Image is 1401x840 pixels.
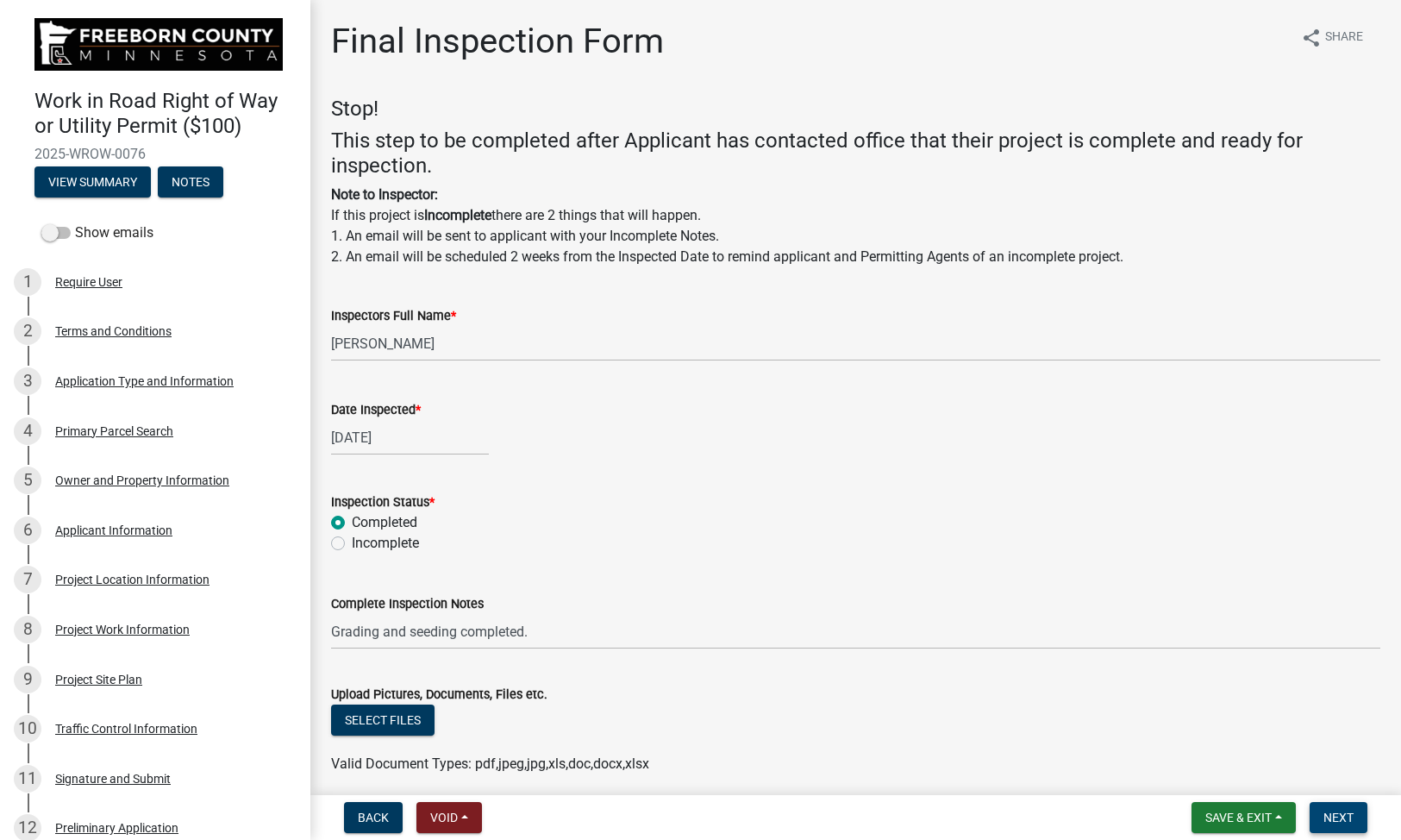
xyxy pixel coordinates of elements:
[14,317,41,345] div: 2
[424,207,491,223] strong: Incomplete
[55,325,172,337] div: Terms and Conditions
[331,186,438,203] strong: Note to Inspector:
[55,773,171,785] div: Signature and Submit
[331,185,1380,267] p: If this project is there are 2 things that will happen. 1. An email will be sent to applicant wit...
[331,689,547,701] label: Upload Pictures, Documents, Files etc.
[1325,28,1363,48] span: Share
[331,599,484,611] label: Complete Inspection Notes
[331,310,456,323] label: Inspectors Full Name
[1205,811,1272,824] span: Save & Exit
[14,417,41,445] div: 4
[331,705,435,736] button: Select files
[41,223,153,243] label: Show emails
[331,404,421,417] label: Date Inspected
[55,375,234,387] div: Application Type and Information
[14,467,41,494] div: 5
[34,89,297,139] h4: Work in Road Right of Way or Utility Permit ($100)
[331,129,1380,179] h4: This step to be completed after Applicant has contacted office that their project is complete and...
[55,425,173,437] div: Primary Parcel Search
[34,166,151,197] button: View Summary
[331,755,649,772] span: Valid Document Types: pdf,jpeg,jpg,xls,doc,docx,xlsx
[14,566,41,593] div: 7
[14,765,41,793] div: 11
[1310,802,1367,833] button: Next
[344,802,403,833] button: Back
[416,802,482,833] button: Void
[352,533,419,554] label: Incomplete
[331,97,1380,122] h4: Stop!
[55,276,122,288] div: Require User
[55,574,210,586] div: Project Location Information
[158,166,223,197] button: Notes
[158,176,223,190] wm-modal-confirm: Notes
[14,616,41,643] div: 8
[1301,28,1322,48] i: share
[14,517,41,544] div: 6
[331,420,489,455] input: mm/dd/yyyy
[358,811,389,824] span: Back
[55,674,142,686] div: Project Site Plan
[55,624,190,636] div: Project Work Information
[34,18,283,71] img: Freeborn County, Minnesota
[55,524,172,536] div: Applicant Information
[14,268,41,296] div: 1
[430,811,458,824] span: Void
[1287,21,1377,54] button: shareShare
[331,497,435,509] label: Inspection Status
[1323,811,1354,824] span: Next
[352,512,417,533] label: Completed
[14,367,41,395] div: 3
[14,666,41,693] div: 9
[14,715,41,743] div: 10
[55,723,197,735] div: Traffic Control Information
[55,474,229,486] div: Owner and Property Information
[331,21,664,62] h1: Final Inspection Form
[55,822,178,834] div: Preliminary Application
[34,176,151,190] wm-modal-confirm: Summary
[1191,802,1296,833] button: Save & Exit
[34,146,276,162] span: 2025-WROW-0076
